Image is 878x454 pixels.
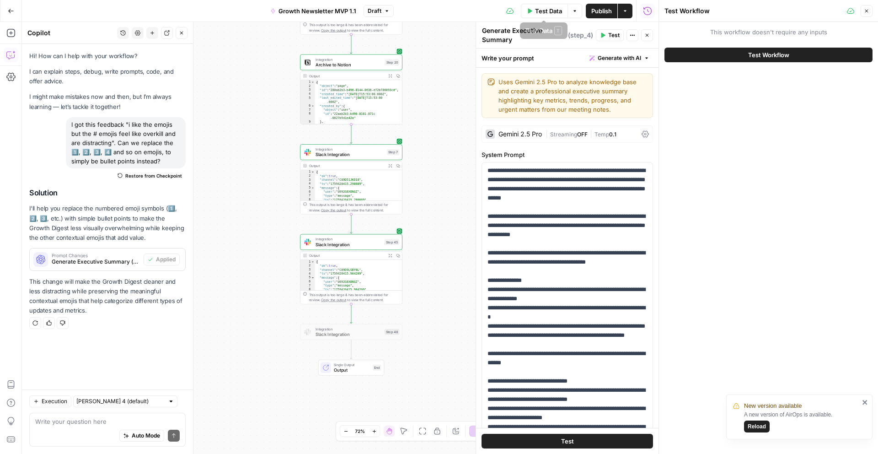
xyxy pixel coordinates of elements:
div: 1 [300,170,315,174]
div: Output [309,253,385,259]
span: Execution [42,397,67,405]
div: End [373,365,381,371]
g: Edge from step_48 to end [350,340,352,359]
div: 1 [300,80,315,84]
span: Auto Mode [132,432,160,440]
div: 5 [300,96,315,104]
label: System Prompt [482,150,653,159]
img: Slack-mark-RGB.png [304,239,311,245]
span: Growth Newsletter MVP 1.1 [278,6,356,16]
span: Generate with AI [598,54,641,62]
div: 2 [300,264,315,268]
div: 7 [300,284,315,288]
div: 2 [300,174,315,178]
button: Generate with AI [586,52,653,64]
p: This change will make the Growth Digest cleaner and less distracting while preserving the meaning... [29,277,186,316]
span: Toggle code folding, rows 6 through 9 [311,104,315,108]
button: Restore from Checkpoint [114,170,186,181]
g: Edge from step_45 to step_48 [350,304,352,324]
div: 6 [300,190,315,194]
span: Test [561,437,574,446]
span: Toggle code folding, rows 5 through 12 [311,276,315,280]
div: A new version of AirOps is available. [744,411,859,432]
div: 5 [300,276,315,280]
div: Copilot [27,28,114,38]
span: 0.1 [609,131,616,138]
span: Toggle code folding, rows 5 through 12 [311,186,315,190]
span: Temp [594,131,609,138]
span: Applied [156,255,176,264]
button: Growth Newsletter MVP 1.1 [265,4,362,18]
div: 6 [300,280,315,284]
div: 8 [300,112,315,119]
span: Archive to Notion [316,61,382,68]
span: Output [334,367,370,373]
div: Output [309,163,385,168]
span: Toggle code folding, rows 1 through 51 [311,80,315,84]
div: Write your prompt [476,49,658,67]
div: This output is too large & has been abbreviated for review. to view the full content. [309,22,400,33]
div: I got this feedback "i like the emojis but the # emojis feel like overkill and are distracting". ... [66,117,186,168]
div: 7 [300,108,315,112]
div: 4 [300,92,315,96]
div: Single OutputOutputEnd [300,360,402,376]
span: Slack Integration [316,331,382,337]
span: Draft [368,7,381,15]
div: This output is too large & has been abbreviated for review. to view the full content. [309,292,400,303]
span: Restore from Checkpoint [125,172,182,179]
span: Slack Integration [316,241,382,248]
p: I can explain steps, debug, write prompts, code, and offer advice. [29,67,186,86]
span: Single Output [334,362,370,368]
span: New version available [744,401,802,411]
span: Prompt Changes [52,253,140,258]
div: 3 [300,88,315,92]
button: Test Workflow [664,48,873,62]
span: OFF [577,131,588,138]
span: Copy the output [321,298,346,302]
button: Reload [744,421,770,432]
span: Test Data [535,6,562,16]
img: Slack-mark-RGB.png [304,149,311,155]
div: IntegrationSlack IntegrationStep 45Output{ "ok":true, "channel":"C09D9LSBY0L", "ts":"1759420415.9... [300,234,402,304]
p: I might make mistakes now and then, but I’m always learning — let’s tackle it together! [29,92,186,111]
div: 2 [300,84,315,88]
div: 8 [300,198,315,202]
span: Integration [316,57,382,62]
button: Execution [29,395,71,407]
button: Test [482,434,653,449]
p: I'll help you replace the numbered emoji symbols (1️⃣, 2️⃣, 3️⃣, etc.) with simple bullet points ... [29,204,186,243]
p: Hi! How can I help with your workflow? [29,51,186,61]
span: 72% [355,427,365,435]
button: close [862,399,868,406]
div: 1 [300,260,315,264]
div: 9 [300,120,315,124]
div: 4 [300,272,315,276]
span: Toggle code folding, rows 1 through 13 [311,170,315,174]
span: Test Workflow [748,50,789,59]
input: Claude Sonnet 4 (default) [76,397,164,406]
div: 10 [300,124,315,128]
div: 5 [300,186,315,190]
span: Toggle code folding, rows 1 through 13 [311,260,315,264]
span: Copy the output [321,28,346,32]
div: 6 [300,104,315,108]
div: Gemini 2.5 Pro [498,131,542,137]
span: Integration [316,146,384,152]
button: Auto Mode [119,430,164,442]
span: | [546,129,550,138]
button: Applied [144,254,180,265]
span: | [588,129,594,138]
span: ( step_4 ) [568,31,593,40]
div: IntegrationSlack IntegrationStep 7Output{ "ok":true, "channel":"C09D51JKD18", "ts":"1759420415.29... [300,144,402,214]
button: Test Data [521,4,567,18]
img: Slack-mark-RGB.png [304,329,311,335]
span: Slack Integration [316,151,384,157]
span: Generate Executive Summary (step_4) [52,258,140,266]
div: Step 7 [387,149,399,155]
textarea: Generate Executive Summary [482,26,566,44]
g: Edge from step_7 to step_45 [350,214,352,233]
button: Publish [586,4,617,18]
div: Step 45 [385,239,399,245]
g: Edge from step_20 to step_7 [350,124,352,144]
button: Test [596,29,624,41]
